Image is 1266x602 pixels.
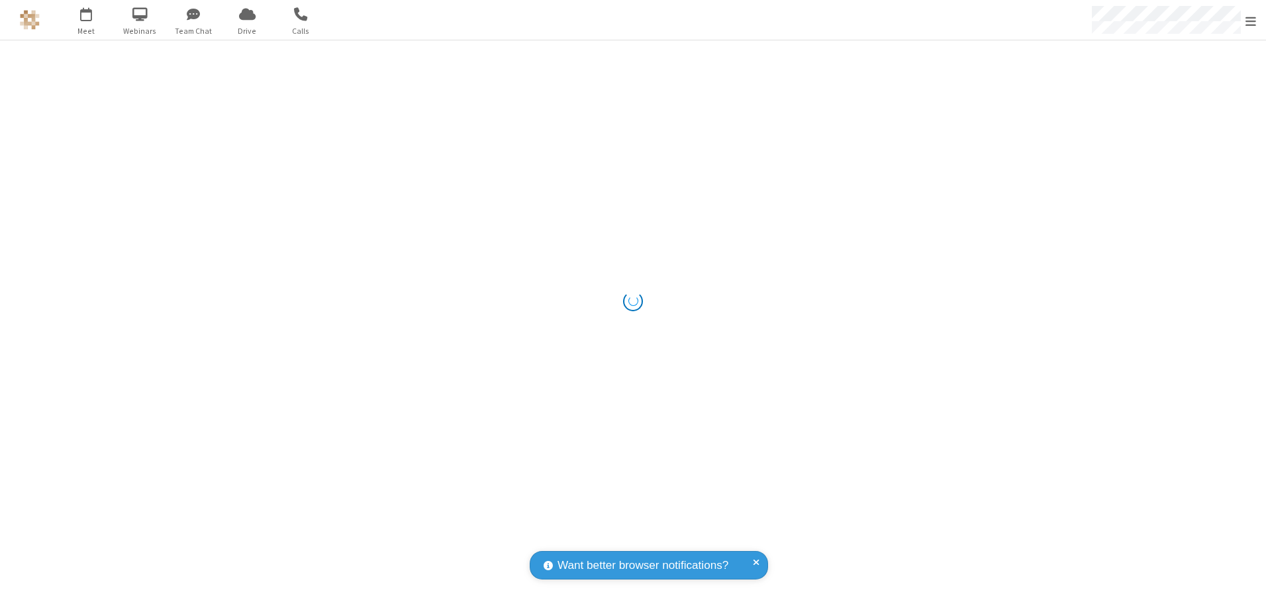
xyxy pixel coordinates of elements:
[276,25,326,37] span: Calls
[20,10,40,30] img: QA Selenium DO NOT DELETE OR CHANGE
[169,25,219,37] span: Team Chat
[62,25,111,37] span: Meet
[115,25,165,37] span: Webinars
[558,557,728,574] span: Want better browser notifications?
[222,25,272,37] span: Drive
